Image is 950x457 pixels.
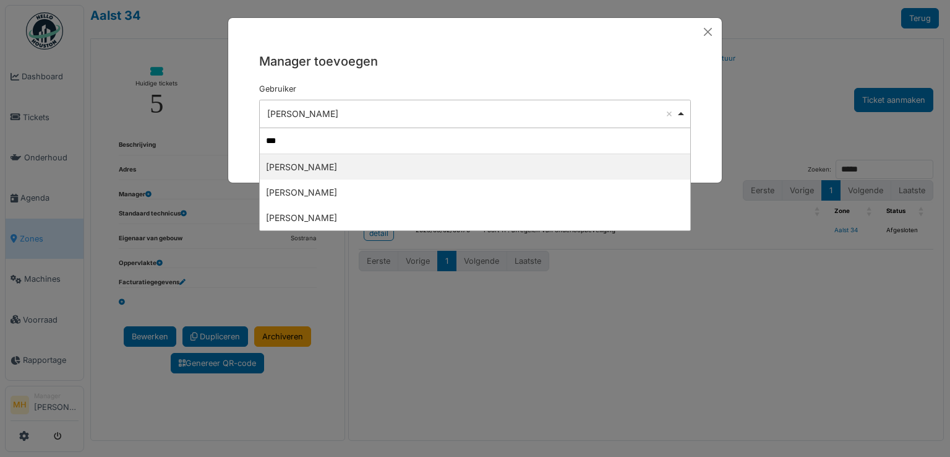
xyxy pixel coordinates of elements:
button: Close [699,23,717,41]
div: [PERSON_NAME] [260,205,690,230]
input: null [260,128,690,154]
button: Remove item: '1187' [663,108,675,120]
label: Gebruiker [259,83,296,95]
div: [PERSON_NAME] [267,107,676,120]
div: [PERSON_NAME] [260,180,690,205]
div: [PERSON_NAME] [260,154,690,180]
h5: Manager toevoegen [259,52,691,71]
